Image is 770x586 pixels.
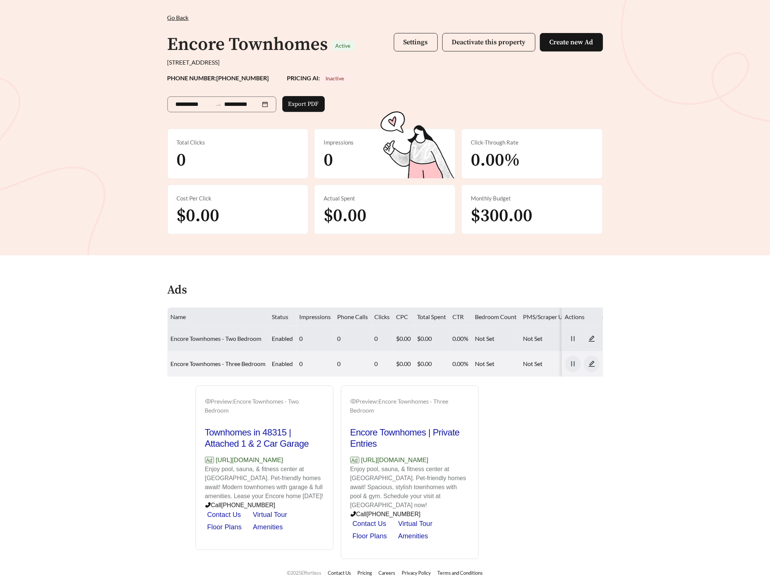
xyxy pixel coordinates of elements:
td: 0 [335,326,372,351]
td: $0.00 [414,326,450,351]
button: pause [565,331,581,346]
a: edit [584,360,600,367]
a: Contact Us [353,520,386,527]
span: 0 [177,149,186,172]
p: Call [PHONE_NUMBER] [350,510,469,519]
a: Amenities [253,523,283,531]
span: Create new Ad [550,38,593,47]
td: Not Set [472,351,520,377]
button: edit [584,356,600,372]
div: Click-Through Rate [471,138,593,147]
span: eye [350,398,356,404]
th: Status [269,308,297,326]
div: Monthly Budget [471,194,593,203]
td: Not Set [520,351,588,377]
strong: PHONE NUMBER: [PHONE_NUMBER] [167,74,269,81]
td: 0 [297,351,335,377]
a: Contact Us [328,570,351,576]
div: Total Clicks [177,138,299,147]
td: Not Set [472,326,520,351]
span: pause [565,360,580,367]
h2: Townhomes in 48315 | Attached 1 & 2 Car Garage [205,427,324,449]
td: 0 [335,351,372,377]
span: $300.00 [471,205,532,227]
span: $0.00 [324,205,366,227]
div: [STREET_ADDRESS] [167,58,603,67]
button: pause [565,356,581,372]
a: Privacy Policy [402,570,431,576]
p: [URL][DOMAIN_NAME] [350,455,469,465]
a: Encore Townhomes - Two Bedroom [171,335,262,342]
span: CTR [453,313,464,320]
th: PMS/Scraper Unit Price [520,308,588,326]
th: Total Spent [414,308,450,326]
td: $0.00 [393,351,414,377]
span: Ad [205,457,214,463]
th: Phone Calls [335,308,372,326]
button: Deactivate this property [442,33,535,51]
td: 0 [372,326,393,351]
a: edit [584,335,600,342]
button: edit [584,331,600,346]
a: Encore Townhomes - Three Bedroom [171,360,266,367]
button: Settings [394,33,438,51]
a: Virtual Tour [398,520,432,527]
a: Floor Plans [353,532,387,540]
span: pause [565,335,580,342]
span: Deactivate this property [452,38,526,47]
span: CPC [396,313,408,320]
td: 0 [372,351,393,377]
td: $0.00 [414,351,450,377]
th: Name [168,308,269,326]
td: $0.00 [393,326,414,351]
span: © 2025 Effortless [287,570,322,576]
span: swap-right [215,101,222,108]
span: $0.00 [177,205,220,227]
a: Amenities [398,532,428,540]
p: Enjoy pool, sauna, & fitness center at [GEOGRAPHIC_DATA]. Pet-friendly homes await! Modern townho... [205,465,324,501]
span: 0.00% [471,149,520,172]
td: Not Set [520,326,588,351]
span: phone [205,502,211,508]
span: eye [205,398,211,404]
span: Active [336,42,351,49]
td: 0 [297,326,335,351]
span: 0 [324,149,333,172]
p: [URL][DOMAIN_NAME] [205,455,324,465]
strong: PRICING AI: [287,74,349,81]
h1: Encore Townhomes [167,33,328,56]
span: edit [584,335,599,342]
span: Go Back [167,14,189,21]
a: Pricing [358,570,372,576]
span: edit [584,360,599,367]
span: Export PDF [288,99,319,108]
a: Virtual Tour [253,511,287,518]
button: Create new Ad [540,33,603,51]
p: Enjoy pool, sauna, & fitness center at [GEOGRAPHIC_DATA]. Pet-friendly homes await! Spacious, sty... [350,465,469,510]
td: 0.00% [450,351,472,377]
div: Preview: Encore Townhomes - Two Bedroom [205,397,324,415]
a: Careers [379,570,396,576]
th: Actions [562,308,603,326]
div: Actual Spent [324,194,446,203]
th: Bedroom Count [472,308,520,326]
span: enabled [272,360,293,367]
th: Impressions [297,308,335,326]
h4: Ads [167,284,187,297]
td: 0.00% [450,326,472,351]
span: phone [350,511,356,517]
th: Clicks [372,308,393,326]
a: Contact Us [207,511,241,518]
p: Call [PHONE_NUMBER] [205,501,324,510]
div: Impressions [324,138,446,147]
button: Export PDF [282,96,325,112]
h2: Encore Townhomes | Private Entries [350,427,469,449]
span: enabled [272,335,293,342]
a: Terms and Conditions [438,570,483,576]
div: Cost Per Click [177,194,299,203]
div: Preview: Encore Townhomes - Three Bedroom [350,397,469,415]
span: Inactive [326,75,344,81]
a: Floor Plans [207,523,242,531]
span: Ad [350,457,359,463]
span: Settings [404,38,428,47]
